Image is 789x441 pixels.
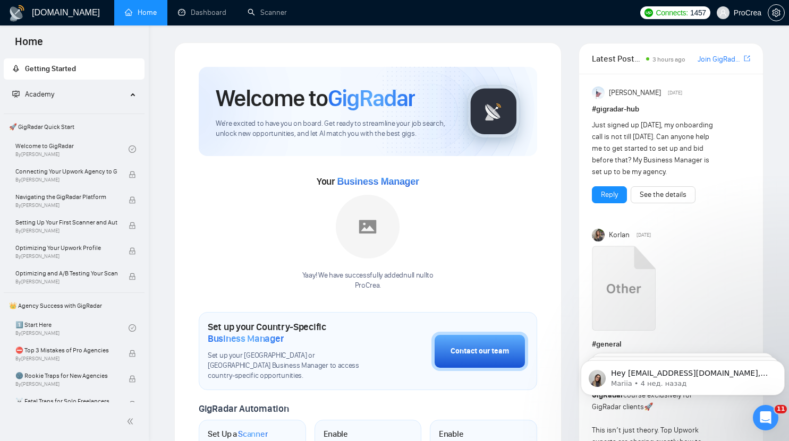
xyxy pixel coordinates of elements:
img: Anisuzzaman Khan [592,87,605,99]
span: By [PERSON_NAME] [15,356,117,362]
span: GigRadar [328,84,415,113]
span: We're excited to have you on board. Get ready to streamline your job search, unlock new opportuni... [216,119,450,139]
span: check-circle [129,324,136,332]
span: export [744,54,750,63]
span: fund-projection-screen [12,90,20,98]
span: rocket [12,65,20,72]
span: Connects: [656,7,688,19]
span: [DATE] [668,88,682,98]
li: Getting Started [4,58,145,80]
img: upwork-logo.png [644,8,653,17]
img: Korlan [592,229,605,241]
span: Academy [12,90,54,99]
iframe: Intercom live chat [753,405,778,430]
span: 11 [775,405,787,413]
p: ProCrea . [302,281,434,291]
div: Just signed up [DATE], my onboarding call is not till [DATE]. Can anyone help me to get started t... [592,119,719,178]
h1: Set up your Country-Specific [208,321,378,344]
span: Setting Up Your First Scanner and Auto-Bidder [15,217,117,228]
span: By [PERSON_NAME] [15,228,117,234]
button: Contact our team [431,332,528,371]
span: Your [317,176,419,187]
img: logo [9,5,26,22]
a: 1️⃣ Start HereBy[PERSON_NAME] [15,316,129,340]
span: lock [129,401,136,408]
span: Business Manager [208,333,284,344]
span: 1457 [690,7,706,19]
button: Reply [592,186,627,203]
button: setting [768,4,785,21]
span: Business Manager [337,176,419,187]
a: Upwork Success with GigRadar.mp4 [592,246,656,334]
span: Navigating the GigRadar Platform [15,192,117,202]
a: Welcome to GigRadarBy[PERSON_NAME] [15,137,129,161]
span: lock [129,171,136,178]
span: ⛔ Top 3 Mistakes of Pro Agencies [15,345,117,356]
span: 👑 Agency Success with GigRadar [5,295,143,316]
button: See the details [631,186,695,203]
span: Connecting Your Upwork Agency to GigRadar [15,166,117,177]
iframe: Intercom notifications сообщение [576,338,789,412]
span: lock [129,350,136,357]
span: lock [129,196,136,204]
span: Korlan [609,229,630,241]
span: setting [768,8,784,17]
span: ☠️ Fatal Traps for Solo Freelancers [15,396,117,407]
a: export [744,54,750,64]
span: By [PERSON_NAME] [15,177,117,183]
span: lock [129,375,136,383]
span: Scanner [238,429,268,439]
span: [PERSON_NAME] [609,87,661,99]
img: gigradar-logo.png [467,85,520,138]
span: By [PERSON_NAME] [15,279,117,285]
div: Yaay! We have successfully added null null to [302,271,434,291]
span: lock [129,247,136,255]
span: 🚀 GigRadar Quick Start [5,116,143,137]
span: Academy [25,90,54,99]
h1: Welcome to [216,84,415,113]
span: GigRadar Automation [199,403,289,414]
span: 3 hours ago [652,56,685,63]
span: Home [6,34,52,56]
span: Optimizing and A/B Testing Your Scanner for Better Results [15,268,117,279]
a: Reply [601,189,618,201]
a: setting [768,8,785,17]
h1: # gigradar-hub [592,103,750,115]
span: By [PERSON_NAME] [15,381,117,387]
a: homeHome [125,8,157,17]
span: lock [129,273,136,280]
span: By [PERSON_NAME] [15,202,117,209]
span: Set up your [GEOGRAPHIC_DATA] or [GEOGRAPHIC_DATA] Business Manager to access country-specific op... [208,351,378,381]
span: Getting Started [25,64,76,73]
a: searchScanner [248,8,287,17]
span: double-left [126,416,137,427]
div: Contact our team [451,345,509,357]
a: Join GigRadar Slack Community [698,54,742,65]
a: See the details [640,189,686,201]
span: check-circle [129,145,136,153]
img: placeholder.png [336,195,400,258]
span: By [PERSON_NAME] [15,253,117,260]
h1: Set Up a [208,429,268,439]
a: dashboardDashboard [178,8,226,17]
span: 🌚 Rookie Traps for New Agencies [15,370,117,381]
span: Latest Posts from the GigRadar Community [592,52,643,65]
span: [DATE] [637,230,651,240]
span: Optimizing Your Upwork Profile [15,243,117,253]
span: user [719,9,727,16]
span: lock [129,222,136,229]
